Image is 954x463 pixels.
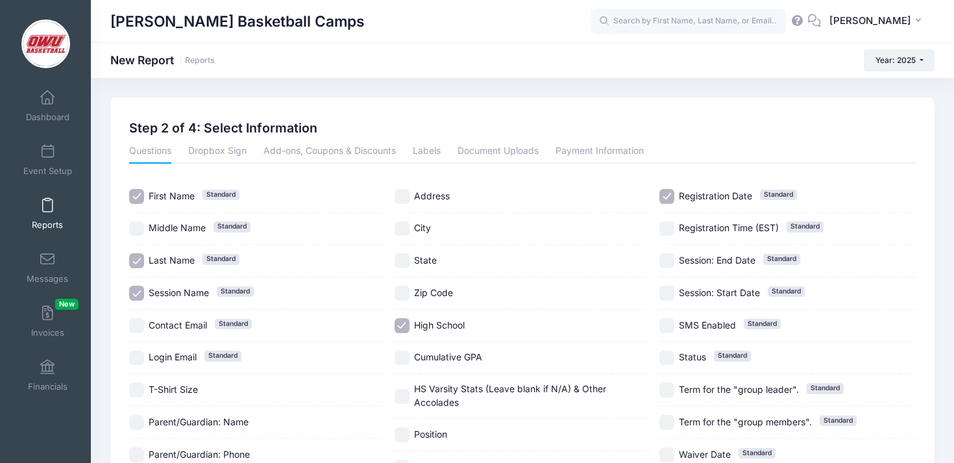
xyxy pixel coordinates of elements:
[864,49,935,71] button: Year: 2025
[129,286,144,301] input: Session NameStandard
[679,351,706,362] span: Status
[760,190,797,200] span: Standard
[23,166,72,177] span: Event Setup
[215,319,252,329] span: Standard
[395,318,410,333] input: High School
[149,222,206,233] span: Middle Name
[202,254,239,264] span: Standard
[829,14,911,28] span: [PERSON_NAME]
[17,83,79,129] a: Dashboard
[129,189,144,204] input: First NameStandard
[28,381,67,392] span: Financials
[659,189,674,204] input: Registration DateStandard
[188,140,247,164] a: Dropbox Sign
[31,327,64,338] span: Invoices
[763,254,800,264] span: Standard
[659,221,674,236] input: Registration Time (EST)Standard
[149,416,249,427] span: Parent/Guardian: Name
[414,255,437,266] span: State
[875,55,916,65] span: Year: 2025
[129,382,144,397] input: T-Shirt Size
[744,319,781,329] span: Standard
[149,351,197,362] span: Login Email
[414,222,431,233] span: City
[458,140,539,164] a: Document Uploads
[149,319,207,331] span: Contact Email
[395,351,410,366] input: Cumulative GPA
[414,287,453,298] span: Zip Code
[807,383,844,394] span: Standard
[659,447,674,462] input: Waiver DateStandard
[149,287,209,298] span: Session Name
[414,429,447,440] span: Position
[679,319,736,331] span: SMS Enabled
[217,286,254,297] span: Standard
[768,286,805,297] span: Standard
[679,190,752,201] span: Registration Date
[129,121,317,136] h2: Step 2 of 4: Select Information
[202,190,239,200] span: Standard
[395,253,410,268] input: State
[129,221,144,236] input: Middle NameStandard
[214,221,251,232] span: Standard
[110,53,215,67] h1: New Report
[679,255,755,266] span: Session: End Date
[679,449,731,460] span: Waiver Date
[149,190,195,201] span: First Name
[129,140,171,164] a: Questions
[17,191,79,236] a: Reports
[149,255,195,266] span: Last Name
[591,8,786,34] input: Search by First Name, Last Name, or Email...
[414,351,482,362] span: Cumulative GPA
[204,351,241,361] span: Standard
[149,449,250,460] span: Parent/Guardian: Phone
[149,384,198,395] span: T-Shirt Size
[129,351,144,366] input: Login EmailStandard
[263,140,396,164] a: Add-ons, Coupons & Discounts
[414,383,606,408] span: HS Varsity Stats (Leave blank if N/A) & Other Accolades
[129,415,144,430] input: Parent/Guardian: Name
[395,189,410,204] input: Address
[659,253,674,268] input: Session: End DateStandard
[414,190,450,201] span: Address
[714,351,751,361] span: Standard
[679,222,779,233] span: Registration Time (EST)
[821,6,935,36] button: [PERSON_NAME]
[185,56,215,66] a: Reports
[129,318,144,333] input: Contact EmailStandard
[679,287,760,298] span: Session: Start Date
[395,221,410,236] input: City
[17,245,79,290] a: Messages
[395,286,410,301] input: Zip Code
[129,447,144,462] input: Parent/Guardian: Phone
[27,273,68,284] span: Messages
[659,286,674,301] input: Session: Start DateStandard
[659,415,674,430] input: Term for the "group members".Standard
[679,384,799,395] span: Term for the "group leader".
[414,319,465,331] span: High School
[17,353,79,398] a: Financials
[110,6,365,36] h1: [PERSON_NAME] Basketball Camps
[55,299,79,310] span: New
[413,140,441,164] a: Labels
[395,389,410,404] input: HS Varsity Stats (Leave blank if N/A) & Other Accolades
[17,137,79,182] a: Event Setup
[395,427,410,442] input: Position
[32,219,63,231] span: Reports
[679,416,812,427] span: Term for the "group members".
[659,318,674,333] input: SMS EnabledStandard
[659,382,674,397] input: Term for the "group leader".Standard
[129,253,144,268] input: Last NameStandard
[659,351,674,366] input: StatusStandard
[739,448,776,458] span: Standard
[17,299,79,344] a: InvoicesNew
[787,221,824,232] span: Standard
[556,140,644,164] a: Payment Information
[820,416,857,426] span: Standard
[26,112,69,123] span: Dashboard
[21,19,70,68] img: David Vogel Basketball Camps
